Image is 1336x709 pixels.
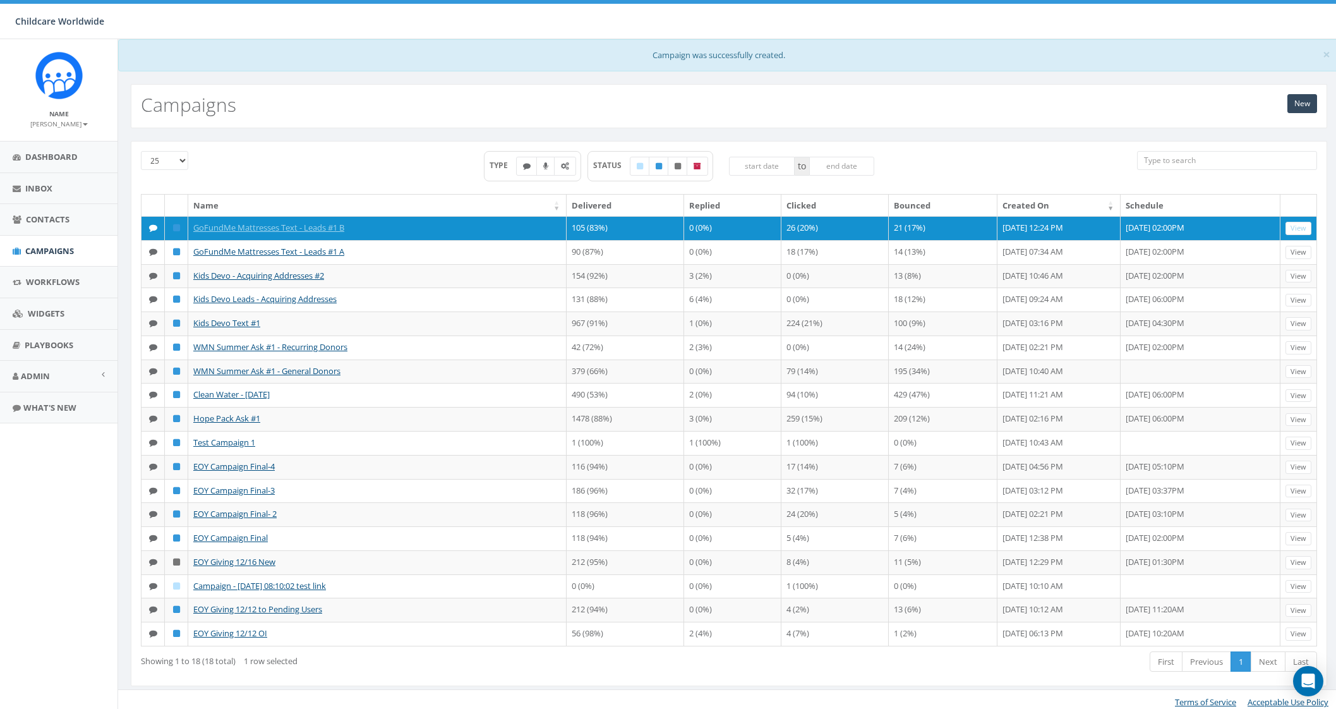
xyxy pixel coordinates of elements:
td: 0 (0%) [684,455,781,479]
td: 32 (17%) [781,479,889,503]
td: [DATE] 02:00PM [1121,526,1280,550]
td: 5 (4%) [889,502,997,526]
td: [DATE] 10:20AM [1121,622,1280,646]
td: [DATE] 07:34 AM [997,240,1121,264]
i: Published [173,510,180,518]
td: 18 (12%) [889,288,997,312]
a: View [1285,556,1311,569]
td: 0 (0%) [781,288,889,312]
td: 379 (66%) [567,360,684,384]
small: [PERSON_NAME] [30,119,88,128]
td: 100 (9%) [889,312,997,336]
span: Childcare Worldwide [15,15,104,27]
a: Last [1285,651,1317,672]
label: Draft [630,157,650,176]
label: Archived [687,157,708,176]
td: 154 (92%) [567,264,684,288]
span: STATUS [593,160,630,171]
div: Open Intercom Messenger [1293,666,1323,696]
td: 490 (53%) [567,383,684,407]
a: Acceptable Use Policy [1248,696,1328,708]
a: WMN Summer Ask #1 - Recurring Donors [193,341,347,353]
td: 0 (0%) [684,502,781,526]
td: 13 (8%) [889,264,997,288]
td: [DATE] 02:00PM [1121,240,1280,264]
td: [DATE] 02:00PM [1121,336,1280,360]
td: 3 (2%) [684,264,781,288]
a: Clean Water - [DATE] [193,389,270,400]
td: 186 (96%) [567,479,684,503]
td: 7 (6%) [889,526,997,550]
td: [DATE] 02:00PM [1121,264,1280,288]
a: EOY Campaign Final- 2 [193,508,277,519]
label: Automated Message [554,157,576,176]
td: 3 (0%) [684,407,781,431]
td: 0 (0%) [684,526,781,550]
td: 259 (15%) [781,407,889,431]
button: Close [1323,48,1330,61]
i: Text SMS [149,487,157,495]
td: 224 (21%) [781,312,889,336]
td: 94 (10%) [781,383,889,407]
td: [DATE] 03:12 PM [997,479,1121,503]
td: 1 (0%) [684,312,781,336]
td: [DATE] 06:13 PM [997,622,1121,646]
td: 18 (17%) [781,240,889,264]
i: Text SMS [149,415,157,423]
td: [DATE] 01:30PM [1121,550,1280,574]
td: 26 (20%) [781,216,889,240]
td: 0 (0%) [889,574,997,598]
td: [DATE] 02:16 PM [997,407,1121,431]
a: View [1285,461,1311,474]
i: Text SMS [149,558,157,566]
td: 0 (0%) [781,264,889,288]
i: Text SMS [149,463,157,471]
a: View [1285,485,1311,498]
td: 21 (17%) [889,216,997,240]
td: 1478 (88%) [567,407,684,431]
td: 0 (0%) [684,216,781,240]
td: 212 (94%) [567,598,684,622]
span: Playbooks [25,339,73,351]
span: Contacts [26,214,69,225]
a: Kids Devo Text #1 [193,317,260,329]
td: 24 (20%) [781,502,889,526]
i: Text SMS [149,272,157,280]
a: 1 [1231,651,1251,672]
a: View [1285,389,1311,403]
a: View [1285,365,1311,379]
td: 6 (4%) [684,288,781,312]
td: [DATE] 10:46 AM [997,264,1121,288]
td: 14 (24%) [889,336,997,360]
td: [DATE] 06:00PM [1121,383,1280,407]
a: View [1285,317,1311,330]
td: 90 (87%) [567,240,684,264]
a: Kids Devo - Acquiring Addresses #2 [193,270,324,281]
label: Published [649,157,669,176]
th: Schedule [1121,195,1280,217]
i: Text SMS [149,534,157,542]
td: 967 (91%) [567,312,684,336]
span: Inbox [25,183,52,194]
td: 1 (100%) [781,431,889,455]
i: Published [173,629,180,638]
td: [DATE] 10:12 AM [997,598,1121,622]
td: [DATE] 02:21 PM [997,336,1121,360]
td: 0 (0%) [684,479,781,503]
th: Bounced [889,195,997,217]
td: 0 (0%) [889,431,997,455]
td: 7 (6%) [889,455,997,479]
td: [DATE] 12:24 PM [997,216,1121,240]
i: Published [173,367,180,375]
a: EOY Campaign Final-3 [193,485,275,496]
span: Dashboard [25,151,78,162]
td: [DATE] 10:10 AM [997,574,1121,598]
input: start date [729,157,795,176]
th: Replied [684,195,781,217]
td: 7 (4%) [889,479,997,503]
a: View [1285,413,1311,427]
a: GoFundMe Mattresses Text - Leads #1 B [193,222,344,233]
i: Ringless Voice Mail [543,162,548,170]
a: EOY Giving 12/12 OI [193,627,267,639]
td: [DATE] 02:00PM [1121,216,1280,240]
